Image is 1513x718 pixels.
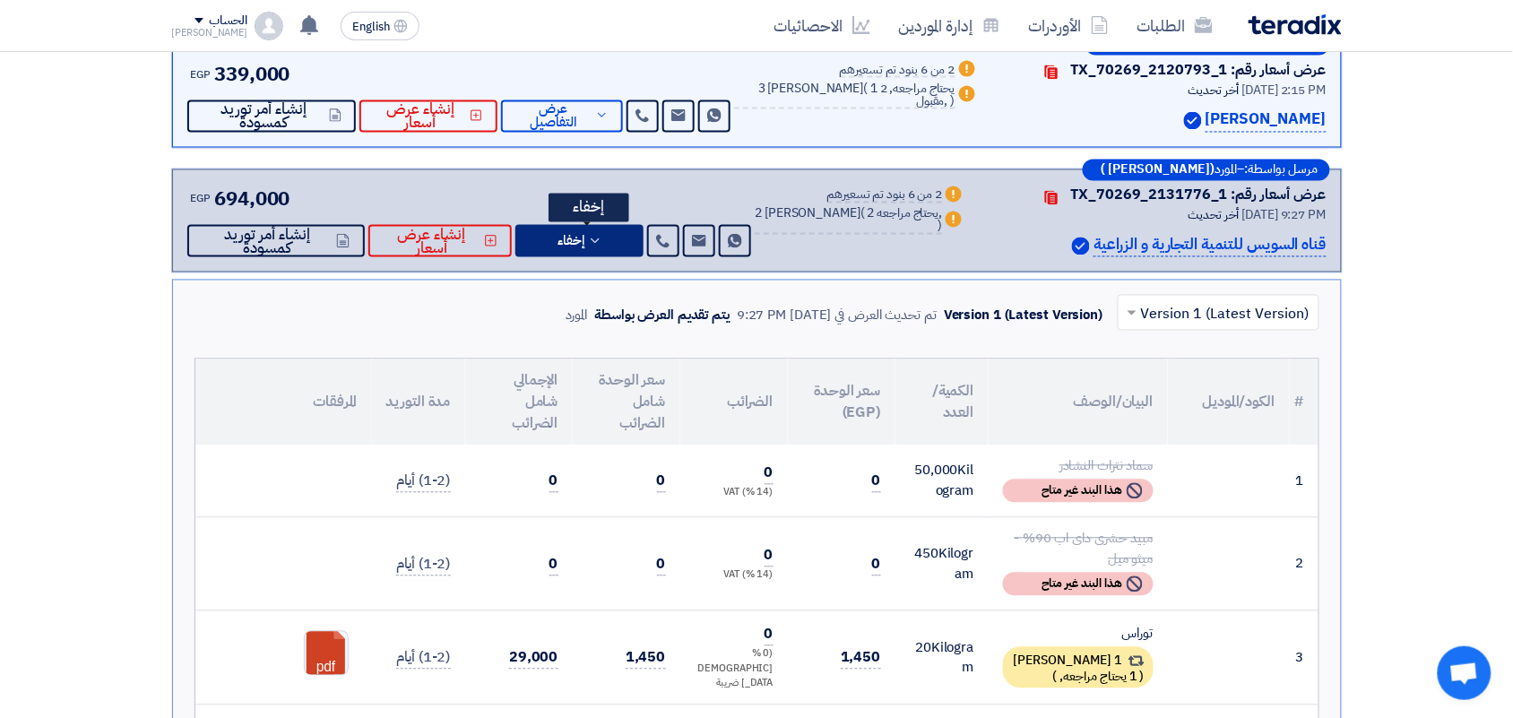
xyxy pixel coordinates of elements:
span: (1-2) أيام [396,554,450,576]
div: 2 من 6 بنود تم تسعيرهم [840,64,955,78]
a: الطلبات [1123,4,1227,47]
span: 694,000 [214,185,290,214]
div: توراس [1003,624,1154,644]
span: 450 [914,544,938,564]
div: سماد نترات النشادر [1003,456,1154,477]
a: Open chat [1438,646,1491,700]
th: الضرائب [680,359,788,446]
span: إنشاء أمر توريد كمسودة [202,229,333,255]
td: 1 [1290,446,1318,518]
span: ) [951,91,955,110]
span: إنشاء عرض أسعار [374,103,466,130]
div: إخفاء [549,194,629,222]
span: 0 [549,471,558,493]
span: 2 يحتاج مراجعه, [868,204,943,223]
span: 339,000 [214,59,290,89]
th: الكمية/العدد [895,359,989,446]
div: مبيد حشرى داى اب 90% - ميثو ميل [1003,529,1154,569]
span: 0 [765,545,774,567]
span: EGP [191,191,212,207]
th: سعر الوحدة (EGP) [788,359,895,446]
img: Teradix logo [1249,14,1342,35]
span: 1,450 [626,647,666,670]
img: Verified Account [1184,112,1202,130]
span: (1-2) أيام [396,647,450,670]
div: 1 [PERSON_NAME] [1003,647,1154,688]
div: 2 [PERSON_NAME] [755,208,942,235]
span: English [352,21,390,33]
img: profile_test.png [255,12,283,40]
div: (14 %) VAT [695,568,774,584]
span: 0 [765,463,774,485]
button: إخفاء [515,225,644,257]
th: الكود/الموديل [1168,359,1290,446]
span: 0 [765,624,774,646]
span: 0 [872,471,881,493]
button: عرض التفاصيل [501,100,623,133]
div: عرض أسعار رقم: TX_70269_2120793_1 [1071,59,1327,81]
th: البيان/الوصف [989,359,1168,446]
span: هذا البند غير متاح [1042,578,1123,591]
th: المرفقات [195,359,372,446]
span: (1-2) أيام [396,471,450,493]
th: الإجمالي شامل الضرائب [465,359,573,446]
td: Kilogram [895,446,989,518]
div: [PERSON_NAME] [172,28,248,38]
span: 0 [872,554,881,576]
span: ( [860,204,865,223]
span: ) [1053,668,1058,687]
span: 50,000 [914,461,957,480]
td: 3 [1290,611,1318,705]
span: أخر تحديث [1189,206,1240,225]
button: إنشاء أمر توريد كمسودة [187,100,357,133]
span: 29,000 [509,647,558,670]
span: عرض التفاصيل [515,103,592,130]
button: إنشاء عرض أسعار [368,225,513,257]
td: Kilogram [895,518,989,611]
span: إخفاء [558,235,584,248]
td: 2 [1290,518,1318,611]
button: إنشاء عرض أسعار [359,100,497,133]
img: Verified Account [1072,238,1090,255]
div: (14 %) VAT [695,486,774,501]
span: ) [938,217,943,236]
div: عرض أسعار رقم: TX_70269_2131776_1 [1071,185,1327,206]
div: تم تحديث العرض في [DATE] 9:27 PM [737,306,937,326]
a: إدارة الموردين [885,4,1015,47]
span: إنشاء أمر توريد كمسودة [202,103,325,130]
span: مرسل بواسطة: [1245,164,1318,177]
div: 3 [PERSON_NAME] [734,82,955,109]
p: [PERSON_NAME] [1206,108,1327,133]
span: 0 [657,554,666,576]
div: يتم تقديم العرض بواسطة [594,306,730,326]
div: المورد [566,306,588,326]
td: Kilogram [895,611,989,705]
b: ([PERSON_NAME] ) [1102,164,1215,177]
p: قناه السويس للتنمية التجارية و الزراعية [1094,234,1326,258]
div: – [1083,160,1330,181]
span: المورد [1215,164,1238,177]
span: ( [863,79,868,98]
span: إنشاء عرض أسعار [383,229,481,255]
div: Version 1 (Latest Version) [944,306,1102,326]
span: ( [1140,668,1145,687]
th: مدة التوريد [372,359,465,446]
div: (0 %[DEMOGRAPHIC_DATA] ضريبة [695,647,774,692]
span: [DATE] 2:15 PM [1242,81,1327,99]
span: EGP [191,66,212,82]
a: الاحصائيات [760,4,885,47]
span: 0 [657,471,666,493]
span: [DATE] 9:27 PM [1242,206,1327,225]
button: إنشاء أمر توريد كمسودة [187,225,365,257]
span: 20 [915,638,931,658]
span: 0 [549,554,558,576]
a: الأوردرات [1015,4,1123,47]
span: 1,450 [841,647,881,670]
span: 1 يحتاج مراجعه, [870,79,955,98]
div: 2 من 6 بنود تم تسعيرهم [827,189,943,203]
span: 2 مقبول, [880,79,948,110]
button: English [341,12,419,40]
span: هذا البند غير متاح [1042,485,1123,497]
span: أخر تحديث [1189,81,1240,99]
th: سعر الوحدة شامل الضرائب [573,359,680,446]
